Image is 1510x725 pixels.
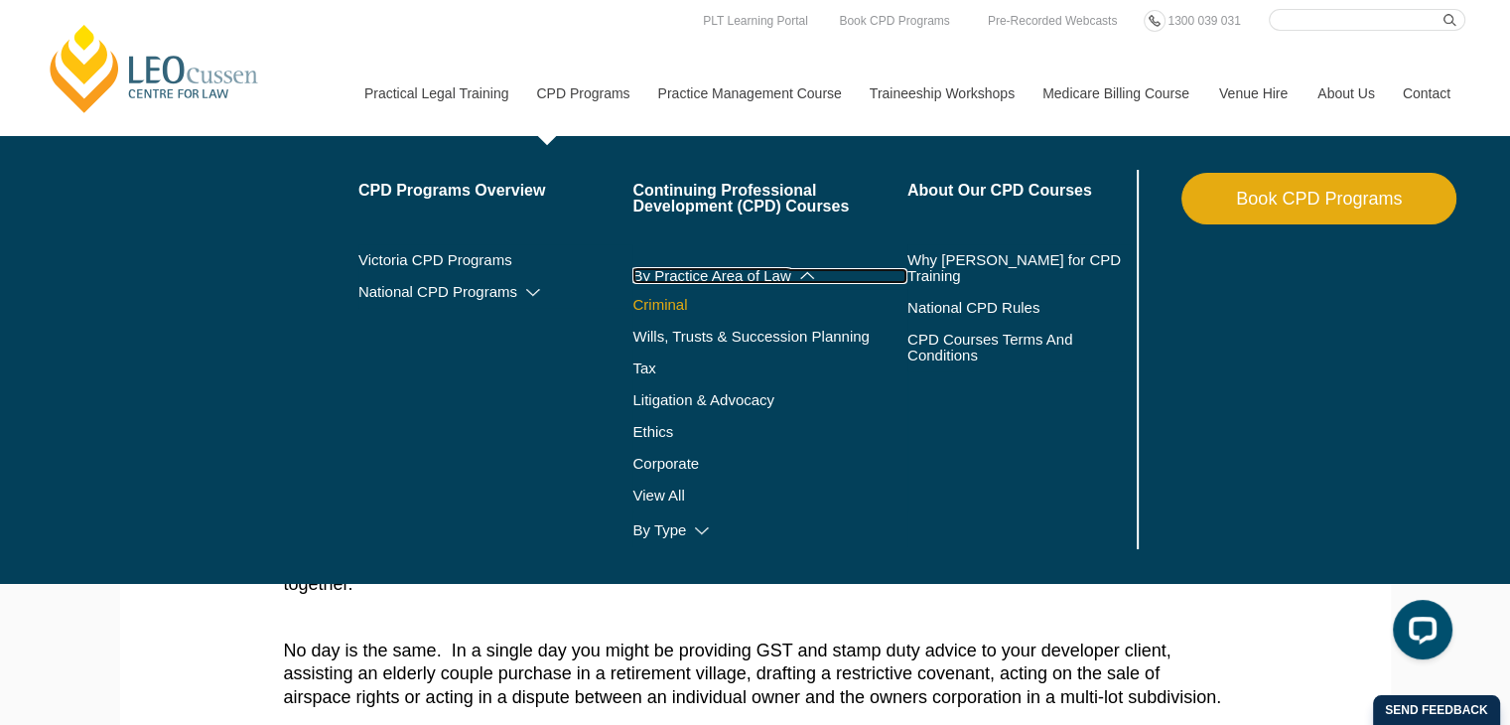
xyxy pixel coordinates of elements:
a: Venue Hire [1204,51,1303,136]
a: National CPD Rules [907,300,1133,316]
a: 1300 039 031 [1163,10,1245,32]
a: Victoria CPD Programs [358,252,633,268]
span: 1300 039 031 [1167,14,1240,28]
a: Contact [1388,51,1465,136]
a: Litigation & Advocacy [632,392,907,408]
a: Practice Management Course [643,51,855,136]
a: Medicare Billing Course [1028,51,1204,136]
a: View All [632,488,907,504]
a: Practical Legal Training [349,51,522,136]
a: Book CPD Programs [834,10,954,32]
a: [PERSON_NAME] Centre for Law [45,22,264,115]
a: By Practice Area of Law [632,268,907,284]
a: CPD Courses Terms And Conditions [907,332,1083,363]
a: By Type [632,522,907,538]
a: Corporate [632,456,907,472]
a: Tax [632,361,858,376]
a: About Our CPD Courses [907,183,1133,199]
a: Criminal [632,297,907,313]
a: About Us [1303,51,1388,136]
span: No day is the same. In a single day you might be providing GST and stamp duty advice to your deve... [284,641,1222,707]
a: Ethics [632,424,907,440]
a: Continuing Professional Development (CPD) Courses [632,183,907,215]
a: CPD Programs [521,51,642,136]
a: Traineeship Workshops [855,51,1028,136]
a: Wills, Trusts & Succession Planning [632,329,907,345]
a: Book CPD Programs [1181,173,1456,224]
a: CPD Programs Overview [358,183,633,199]
a: National CPD Programs [358,284,633,300]
a: Pre-Recorded Webcasts [983,10,1123,32]
a: PLT Learning Portal [698,10,813,32]
a: Why [PERSON_NAME] for CPD Training [907,252,1133,284]
iframe: LiveChat chat widget [1377,592,1460,675]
